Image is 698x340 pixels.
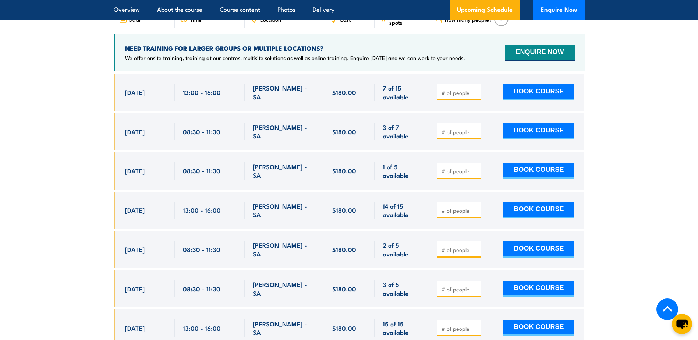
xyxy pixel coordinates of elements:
[190,16,202,22] span: Time
[125,127,145,136] span: [DATE]
[672,314,692,334] button: chat-button
[332,206,356,214] span: $180.00
[503,241,574,258] button: BOOK COURSE
[340,16,351,22] span: Cost
[183,324,221,332] span: 13:00 - 16:00
[125,54,465,61] p: We offer onsite training, training at our centres, multisite solutions as well as online training...
[332,88,356,96] span: $180.00
[383,280,421,297] span: 3 of 5 available
[442,207,478,214] input: # of people
[332,324,356,332] span: $180.00
[125,88,145,96] span: [DATE]
[183,284,220,293] span: 08:30 - 11:30
[125,324,145,332] span: [DATE]
[442,89,478,96] input: # of people
[383,162,421,180] span: 1 of 5 available
[183,206,221,214] span: 13:00 - 16:00
[253,162,316,180] span: [PERSON_NAME] - SA
[253,319,316,337] span: [PERSON_NAME] - SA
[253,241,316,258] span: [PERSON_NAME] - SA
[332,245,356,254] span: $180.00
[183,127,220,136] span: 08:30 - 11:30
[442,128,478,136] input: # of people
[125,245,145,254] span: [DATE]
[253,123,316,140] span: [PERSON_NAME] - SA
[260,16,281,22] span: Location
[332,284,356,293] span: $180.00
[125,166,145,175] span: [DATE]
[503,202,574,218] button: BOOK COURSE
[383,123,421,140] span: 3 of 7 available
[383,241,421,258] span: 2 of 5 available
[383,84,421,101] span: 7 of 15 available
[129,16,141,22] span: Date
[503,123,574,139] button: BOOK COURSE
[442,325,478,332] input: # of people
[445,16,492,22] span: How many people?
[503,163,574,179] button: BOOK COURSE
[442,286,478,293] input: # of people
[442,167,478,175] input: # of people
[125,206,145,214] span: [DATE]
[503,84,574,100] button: BOOK COURSE
[383,319,421,337] span: 15 of 15 available
[503,320,574,336] button: BOOK COURSE
[253,280,316,297] span: [PERSON_NAME] - SA
[442,246,478,254] input: # of people
[505,45,574,61] button: ENQUIRE NOW
[389,13,424,25] span: Available spots
[183,166,220,175] span: 08:30 - 11:30
[253,84,316,101] span: [PERSON_NAME] - SA
[183,245,220,254] span: 08:30 - 11:30
[383,202,421,219] span: 14 of 15 available
[332,166,356,175] span: $180.00
[503,281,574,297] button: BOOK COURSE
[253,202,316,219] span: [PERSON_NAME] - SA
[332,127,356,136] span: $180.00
[125,284,145,293] span: [DATE]
[183,88,221,96] span: 13:00 - 16:00
[125,44,465,52] h4: NEED TRAINING FOR LARGER GROUPS OR MULTIPLE LOCATIONS?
